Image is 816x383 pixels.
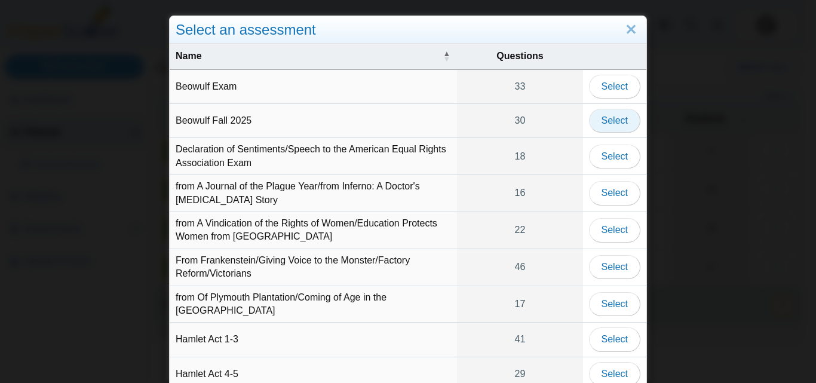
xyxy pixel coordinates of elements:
a: 46 [457,249,582,286]
span: Select [602,369,628,379]
button: Select [589,292,640,316]
td: From Frankenstein/Giving Voice to the Monster/Factory Reform/Victorians [170,249,457,286]
button: Select [589,181,640,205]
span: Select [602,151,628,161]
button: Select [589,145,640,168]
td: Beowulf Exam [170,70,457,104]
a: 18 [457,138,582,174]
span: Select [602,188,628,198]
button: Select [589,109,640,133]
td: Beowulf Fall 2025 [170,104,457,138]
button: Select [589,75,640,99]
span: Select [602,115,628,125]
td: from A Vindication of the Rights of Women/Education Protects Women from [GEOGRAPHIC_DATA] [170,212,457,249]
td: Declaration of Sentiments/Speech to the American Equal Rights Association Exam [170,138,457,175]
td: Hamlet Act 1-3 [170,323,457,357]
a: Close [622,20,640,40]
a: 22 [457,212,582,249]
td: from Of Plymouth Plantation/Coming of Age in the [GEOGRAPHIC_DATA] [170,286,457,323]
button: Select [589,218,640,242]
span: Name : Activate to invert sorting [443,44,450,69]
a: 33 [457,70,582,103]
span: Select [602,334,628,344]
a: 17 [457,286,582,323]
span: Select [602,225,628,235]
td: from A Journal of the Plague Year/from Inferno: A Doctor's [MEDICAL_DATA] Story [170,175,457,212]
a: 16 [457,175,582,212]
button: Select [589,255,640,279]
a: 41 [457,323,582,356]
span: Select [602,262,628,272]
span: Select [602,81,628,91]
span: Name [176,51,202,61]
button: Select [589,327,640,351]
a: 30 [457,104,582,137]
span: Select [602,299,628,309]
div: Select an assessment [170,16,646,44]
span: Questions [496,51,543,61]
